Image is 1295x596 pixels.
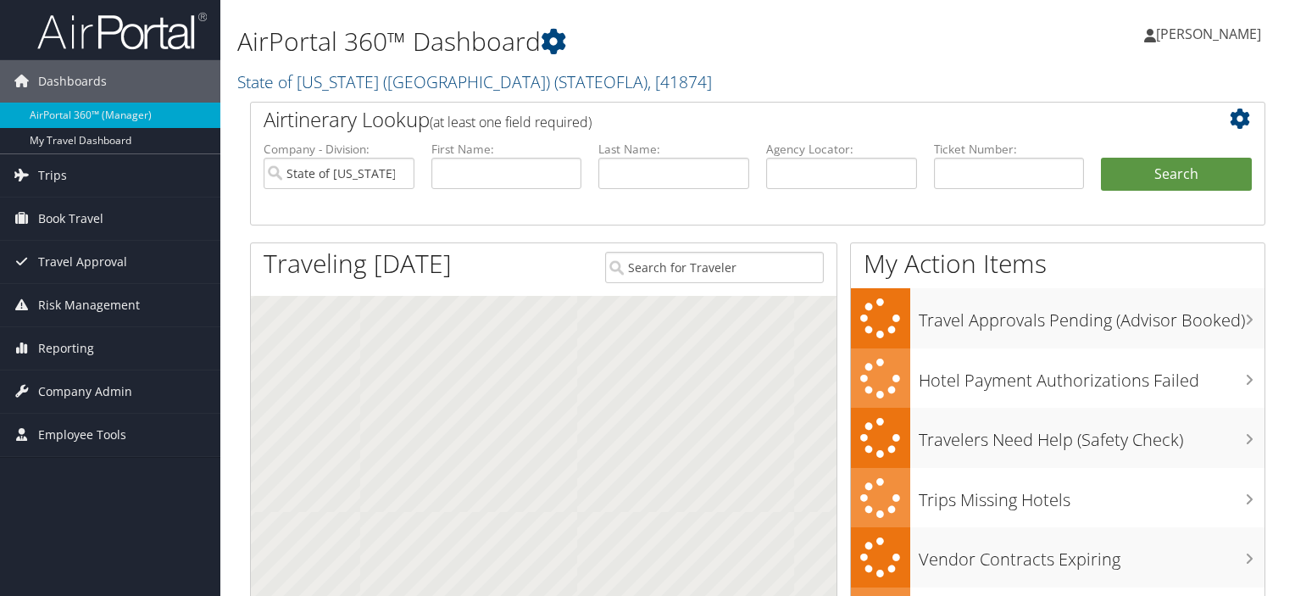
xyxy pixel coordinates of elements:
span: Book Travel [38,198,103,240]
a: State of [US_STATE] ([GEOGRAPHIC_DATA]) [237,70,712,93]
span: ( STATEOFLA ) [554,70,647,93]
span: Employee Tools [38,414,126,456]
h1: My Action Items [851,246,1264,281]
h3: Travel Approvals Pending (Advisor Booked) [919,300,1264,332]
label: First Name: [431,141,582,158]
span: Reporting [38,327,94,370]
label: Last Name: [598,141,749,158]
a: Hotel Payment Authorizations Failed [851,348,1264,409]
button: Search [1101,158,1252,192]
span: Dashboards [38,60,107,103]
a: [PERSON_NAME] [1144,8,1278,59]
span: , [ 41874 ] [647,70,712,93]
span: Risk Management [38,284,140,326]
img: airportal-logo.png [37,11,207,51]
span: Company Admin [38,370,132,413]
a: Vendor Contracts Expiring [851,527,1264,588]
h3: Travelers Need Help (Safety Check) [919,420,1264,452]
h1: AirPortal 360™ Dashboard [237,24,931,59]
span: Travel Approval [38,241,127,283]
label: Ticket Number: [934,141,1085,158]
h3: Hotel Payment Authorizations Failed [919,360,1264,393]
label: Company - Division: [264,141,414,158]
label: Agency Locator: [766,141,917,158]
span: Trips [38,154,67,197]
input: Search for Traveler [605,252,824,283]
h3: Trips Missing Hotels [919,480,1264,512]
a: Trips Missing Hotels [851,468,1264,528]
h2: Airtinerary Lookup [264,105,1167,134]
a: Travel Approvals Pending (Advisor Booked) [851,288,1264,348]
span: (at least one field required) [430,113,592,131]
h3: Vendor Contracts Expiring [919,539,1264,571]
a: Travelers Need Help (Safety Check) [851,408,1264,468]
h1: Traveling [DATE] [264,246,452,281]
span: [PERSON_NAME] [1156,25,1261,43]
